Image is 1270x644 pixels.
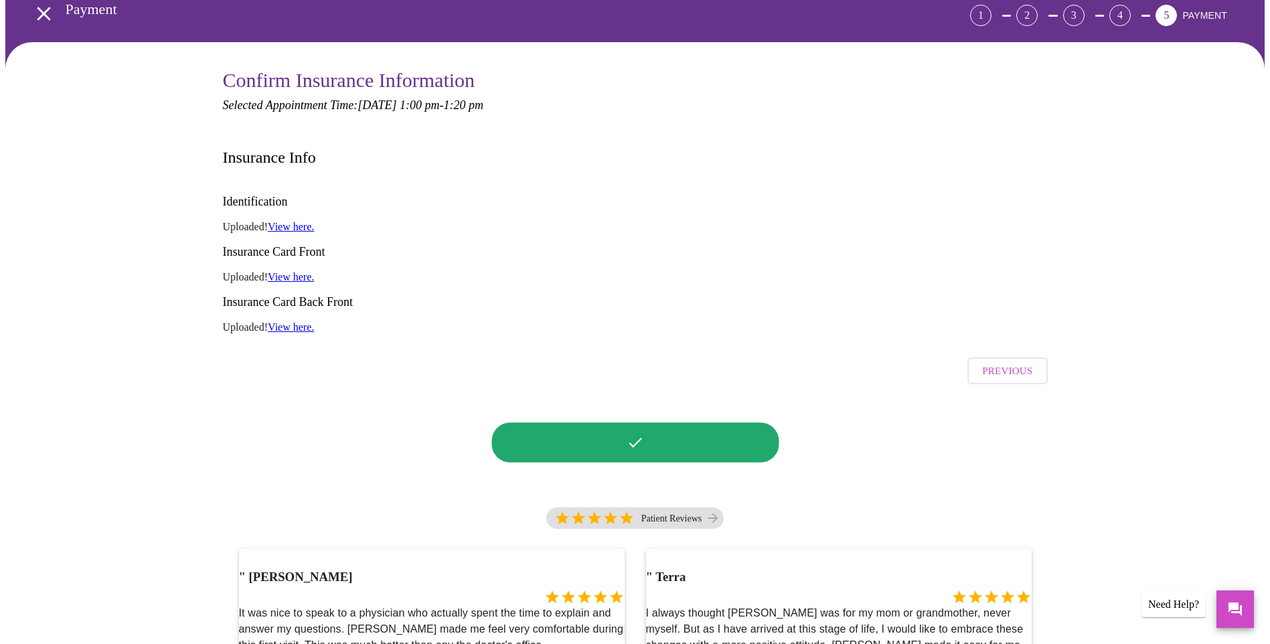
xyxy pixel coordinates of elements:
[646,570,653,584] span: "
[1016,5,1038,26] div: 2
[239,570,246,584] span: "
[239,570,353,584] h3: [PERSON_NAME]
[546,507,724,536] a: 5 Stars Patient Reviews
[1063,5,1085,26] div: 3
[223,195,1048,209] h3: Identification
[268,321,314,333] a: View here.
[66,1,896,18] h3: Payment
[1141,592,1206,617] div: Need Help?
[223,98,483,112] em: Selected Appointment Time: [DATE] 1:00 pm - 1:20 pm
[223,321,1048,333] p: Uploaded!
[223,245,1048,259] h3: Insurance Card Front
[1182,10,1227,21] span: PAYMENT
[546,507,724,529] div: 5 Stars Patient Reviews
[1109,5,1131,26] div: 4
[223,69,1048,92] h3: Confirm Insurance Information
[268,271,314,283] a: View here.
[646,570,686,584] h3: Terra
[268,221,314,232] a: View here.
[223,271,1048,283] p: Uploaded!
[223,221,1048,233] p: Uploaded!
[223,295,1048,309] h3: Insurance Card Back Front
[641,513,702,524] p: Patient Reviews
[982,362,1032,380] span: Previous
[1216,590,1254,628] button: Messages
[223,149,316,167] h3: Insurance Info
[1156,5,1177,26] div: 5
[970,5,991,26] div: 1
[967,357,1047,384] button: Previous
